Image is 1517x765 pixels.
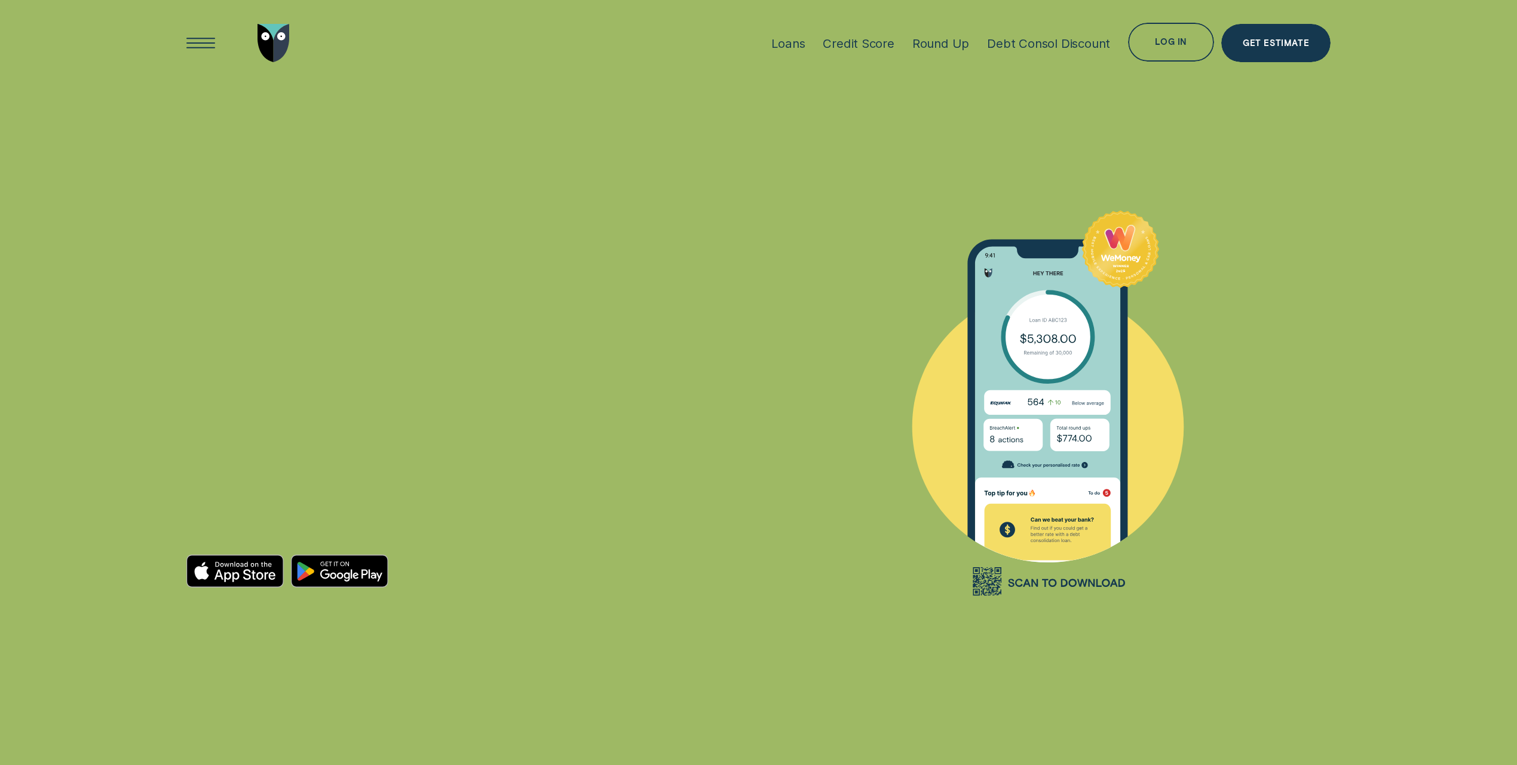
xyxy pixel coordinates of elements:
[186,253,559,433] h4: TIME TO GET YOUR MONEY ORGANISED
[182,24,220,63] button: Open Menu
[1221,24,1331,63] a: Get Estimate
[186,555,284,587] a: Download on the App Store
[258,24,290,63] img: Wisr
[823,36,894,51] div: Credit Score
[771,36,805,51] div: Loans
[912,36,969,51] div: Round Up
[291,555,388,587] a: Android App on Google Play
[987,36,1110,51] div: Debt Consol Discount
[1128,23,1214,62] button: Log in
